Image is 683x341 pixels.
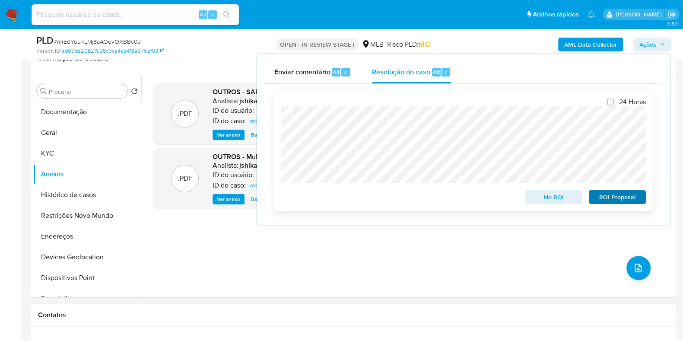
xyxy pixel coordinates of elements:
span: c [344,68,347,76]
span: Risco PLD: [387,40,431,49]
button: Ver anexo [213,130,245,140]
button: Devices Geolocation [33,247,141,268]
a: 578825474 [255,170,305,180]
button: Geral [33,122,141,143]
button: upload-file [626,256,651,280]
p: Analista: [213,161,238,170]
span: Alt [433,68,440,76]
button: Documentação [33,102,141,122]
button: Baixar [247,194,270,204]
p: OPEN - IN REVIEW STAGE I [276,38,358,51]
p: .PDF [178,109,192,118]
span: Enviar comentário [274,67,330,76]
button: No ROI [525,190,582,204]
span: Resolução do caso [372,67,430,76]
a: 578825474 [255,105,305,116]
button: Retornar ao pedido padrão [131,88,138,97]
button: Histórico de casos [33,185,141,205]
button: Baixar [247,130,270,140]
button: Empréstimos [33,288,141,309]
a: Sair [667,10,677,19]
button: Anexos [33,164,141,185]
span: r [445,68,447,76]
span: MID [419,39,431,49]
h6: jshikay [239,97,261,105]
b: PLD [36,33,54,47]
input: Pesquise usuários ou casos... [32,9,239,20]
span: s [211,10,214,19]
button: Dispositivos Point [33,268,141,288]
span: Baixar [251,195,265,204]
button: ROI Proposal [589,190,646,204]
input: Procurar [49,88,124,96]
button: search-icon [218,9,235,21]
a: Notificações [588,11,595,18]
p: jonathan.shikay@mercadolivre.com [616,10,664,19]
span: mrEdYuu4LMj8aAOuvOXBBc0J [250,116,324,126]
span: Baixar [251,131,265,139]
h6: jshikay [239,161,261,170]
span: Ações [639,38,656,51]
button: Procurar [40,88,47,95]
button: Ver anexo [213,194,245,204]
h1: Informação do Usuário [38,54,109,63]
span: OUTROS - Mulan 578825474_2025_08_11_09_39_45 - Resumen [GEOGRAPHIC_DATA] [213,152,488,162]
p: ID do usuário: [213,106,254,115]
span: 24 Horas [619,98,646,106]
p: Analista: [213,97,238,105]
span: Ver anexo [217,195,240,204]
span: Alt [200,10,206,19]
span: Atalhos rápidos [533,10,579,19]
button: KYC [33,143,141,164]
span: 3.150.1 [667,20,679,27]
button: Restrições Novo Mundo [33,205,141,226]
button: Endereços [33,226,141,247]
span: Ver anexo [217,131,240,139]
a: mrEdYuu4LMj8aAOuvOXBBc0J [247,180,327,191]
a: mrEdYuu4LMj8aAOuvOXBBc0J [247,116,327,126]
span: mrEdYuu4LMj8aAOuvOXBBc0J [250,180,324,191]
b: AML Data Collector [564,38,617,51]
a: ed09da29b21598c0ca4ed418a676df03 [62,47,164,55]
p: ID do caso: [213,181,246,190]
h1: Contatos [38,311,669,319]
span: No ROI [531,191,576,203]
p: ID do usuário: [213,171,254,179]
p: .PDF [178,174,192,183]
span: Alt [333,68,340,76]
input: 24 Horas [607,99,614,105]
button: AML Data Collector [558,38,623,51]
p: ID do caso: [213,117,246,125]
div: MLB [362,40,384,49]
span: OUTROS - SAR - XXXX- CPF 62726125328 - [PERSON_NAME] [PERSON_NAME] [213,87,463,97]
span: # mrEdYuu4LMj8aAOuvOXBBc0J [54,37,141,46]
button: Ações [633,38,671,51]
b: Person ID [36,47,60,55]
span: ROI Proposal [595,191,640,203]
